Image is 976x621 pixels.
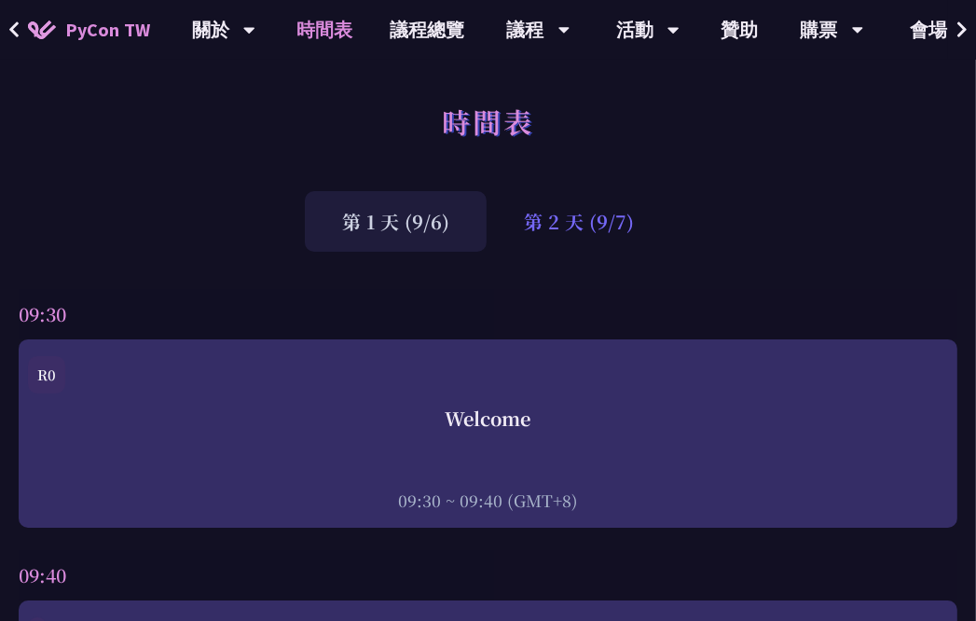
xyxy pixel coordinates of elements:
img: Home icon of PyCon TW 2025 [28,21,56,39]
a: PyCon TW [9,7,169,53]
div: 第 1 天 (9/6) [305,191,487,252]
div: 第 2 天 (9/7) [487,191,671,252]
div: R0 [28,356,65,393]
div: Welcome [28,405,948,433]
div: 09:40 [19,550,957,600]
h1: 時間表 [442,93,534,149]
div: 09:30 [19,289,957,339]
div: 09:30 ~ 09:40 (GMT+8) [28,489,948,512]
span: PyCon TW [65,16,150,44]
